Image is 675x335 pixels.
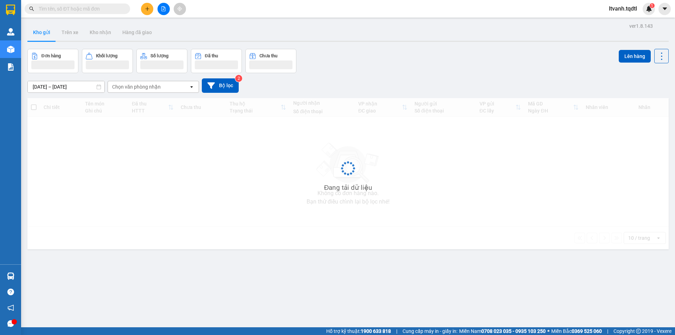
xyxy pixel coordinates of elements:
[205,53,218,58] div: Đã thu
[572,328,602,334] strong: 0369 525 060
[603,4,643,13] span: ltvanh.tqdtl
[82,49,133,73] button: Khối lượng
[650,3,655,8] sup: 1
[459,327,546,335] span: Miền Nam
[259,53,277,58] div: Chưa thu
[629,22,653,30] div: ver 1.8.143
[7,28,14,36] img: warehouse-icon
[646,6,652,12] img: icon-new-feature
[619,50,651,63] button: Lên hàng
[174,3,186,15] button: aim
[326,327,391,335] span: Hỗ trợ kỹ thuật:
[361,328,391,334] strong: 1900 633 818
[112,83,161,90] div: Chọn văn phòng nhận
[29,6,34,11] span: search
[481,328,546,334] strong: 0708 023 035 - 0935 103 250
[636,329,641,334] span: copyright
[324,182,372,193] div: Đang tải dữ liệu
[150,53,168,58] div: Số lượng
[547,330,549,333] span: ⚪️
[7,289,14,295] span: question-circle
[41,53,61,58] div: Đơn hàng
[145,6,150,11] span: plus
[84,24,117,41] button: Kho nhận
[7,63,14,71] img: solution-icon
[651,3,653,8] span: 1
[39,5,122,13] input: Tìm tên, số ĐT hoặc mã đơn
[141,3,153,15] button: plus
[396,327,397,335] span: |
[235,75,242,82] sup: 2
[202,78,239,93] button: Bộ lọc
[157,3,170,15] button: file-add
[161,6,166,11] span: file-add
[177,6,182,11] span: aim
[189,84,194,90] svg: open
[117,24,157,41] button: Hàng đã giao
[28,81,104,92] input: Select a date range.
[662,6,668,12] span: caret-down
[6,5,15,15] img: logo-vxr
[191,49,242,73] button: Đã thu
[7,320,14,327] span: message
[658,3,671,15] button: caret-down
[56,24,84,41] button: Trên xe
[27,49,78,73] button: Đơn hàng
[607,327,608,335] span: |
[551,327,602,335] span: Miền Bắc
[136,49,187,73] button: Số lượng
[96,53,117,58] div: Khối lượng
[245,49,296,73] button: Chưa thu
[27,24,56,41] button: Kho gửi
[7,272,14,280] img: warehouse-icon
[403,327,457,335] span: Cung cấp máy in - giấy in:
[7,304,14,311] span: notification
[7,46,14,53] img: warehouse-icon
